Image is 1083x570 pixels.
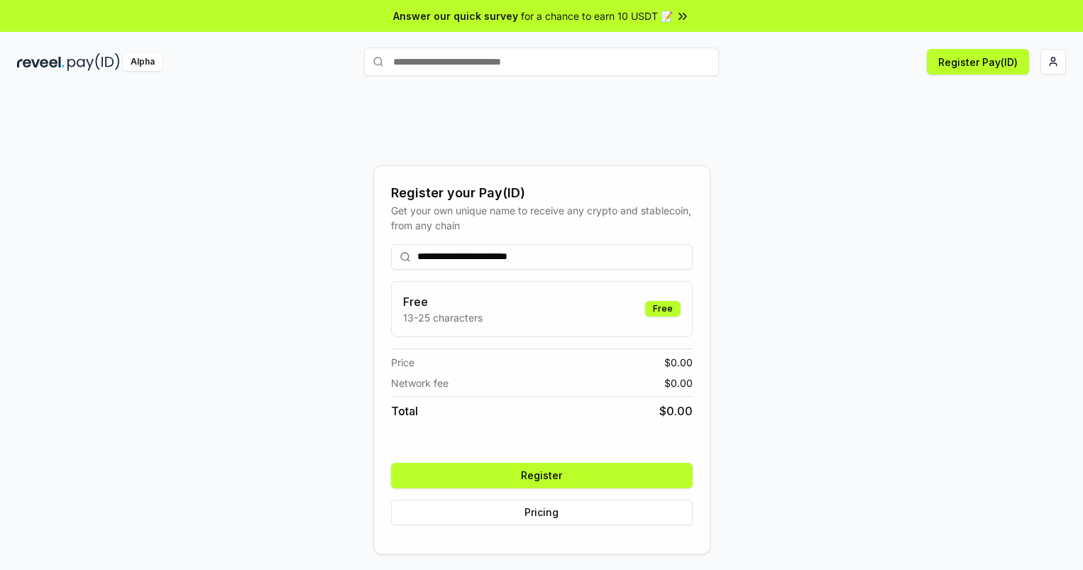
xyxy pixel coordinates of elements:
[391,203,693,233] div: Get your own unique name to receive any crypto and stablecoin, from any chain
[521,9,673,23] span: for a chance to earn 10 USDT 📝
[664,376,693,390] span: $ 0.00
[67,53,120,71] img: pay_id
[391,355,414,370] span: Price
[403,293,483,310] h3: Free
[391,376,449,390] span: Network fee
[17,53,65,71] img: reveel_dark
[659,402,693,420] span: $ 0.00
[403,310,483,325] p: 13-25 characters
[391,463,693,488] button: Register
[645,301,681,317] div: Free
[391,500,693,525] button: Pricing
[391,183,693,203] div: Register your Pay(ID)
[123,53,163,71] div: Alpha
[927,49,1029,75] button: Register Pay(ID)
[393,9,518,23] span: Answer our quick survey
[391,402,418,420] span: Total
[664,355,693,370] span: $ 0.00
